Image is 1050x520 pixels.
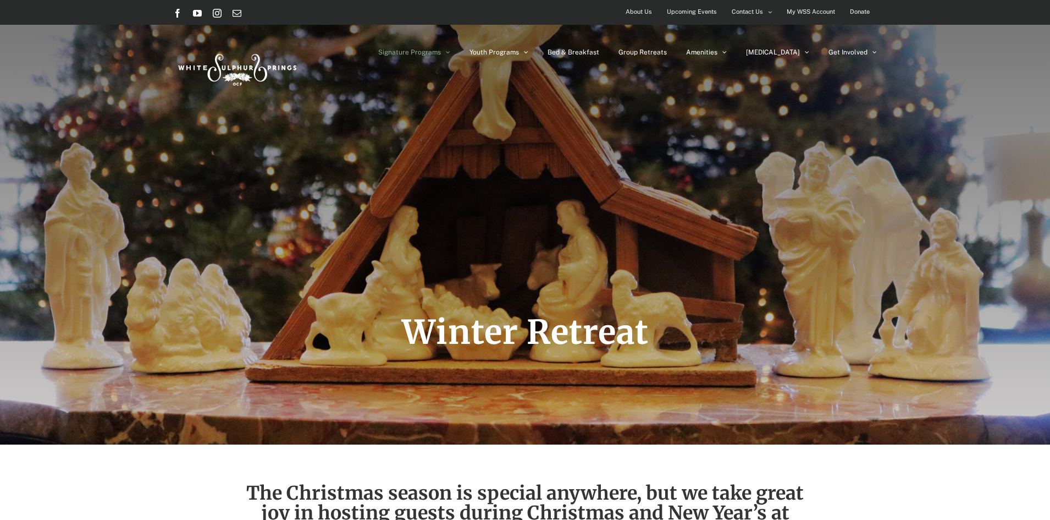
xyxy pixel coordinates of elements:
[548,49,599,56] span: Bed & Breakfast
[233,9,241,18] a: Email
[378,25,877,80] nav: Main Menu
[787,4,835,20] span: My WSS Account
[746,25,809,80] a: [MEDICAL_DATA]
[378,49,441,56] span: Signature Programs
[732,4,763,20] span: Contact Us
[686,49,717,56] span: Amenities
[746,49,800,56] span: [MEDICAL_DATA]
[469,49,519,56] span: Youth Programs
[193,9,202,18] a: YouTube
[173,9,182,18] a: Facebook
[667,4,717,20] span: Upcoming Events
[213,9,222,18] a: Instagram
[469,25,528,80] a: Youth Programs
[548,25,599,80] a: Bed & Breakfast
[402,311,649,353] span: Winter Retreat
[686,25,727,80] a: Amenities
[828,49,867,56] span: Get Involved
[378,25,450,80] a: Signature Programs
[173,42,300,94] img: White Sulphur Springs Logo
[828,25,877,80] a: Get Involved
[618,25,667,80] a: Group Retreats
[626,4,652,20] span: About Us
[850,4,870,20] span: Donate
[618,49,667,56] span: Group Retreats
